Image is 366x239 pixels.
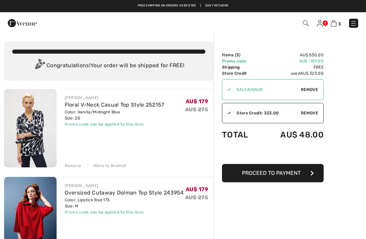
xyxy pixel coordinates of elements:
span: AU$ 323.00 [300,71,324,76]
span: Proceed to Payment [242,170,301,176]
a: Floral V-Neck Casual Top Style 252157 [65,102,164,108]
span: 3 [236,53,239,57]
img: Search [303,20,309,26]
div: Promo code can be applied to this item [65,209,184,215]
div: ✔ [222,87,231,93]
img: Congratulation2.svg [33,59,46,73]
div: Promo code can be applied to this item [65,121,164,127]
td: Items ( ) [222,52,260,58]
td: AU$ 530.00 [260,52,324,58]
a: 1ère Avenue [8,19,37,26]
s: AU$ 275 [185,106,208,113]
td: AU$ -159.00 [260,58,324,64]
span: AU$ 179 [186,186,208,192]
div: Color: Lipstick Red 173 Size: M [65,197,184,209]
a: Oversized Cutaway Dolman Top Style 243954 [65,189,184,196]
td: Shipping [222,64,260,70]
input: Promo code [231,79,301,100]
td: Store Credit [222,70,260,76]
div: Move to Wishlist [88,163,126,169]
img: Floral V-Neck Casual Top Style 252157 [4,89,57,167]
a: Free shipping on orders over $180 [138,3,196,8]
span: Remove [301,110,318,116]
a: Easy Returns [205,3,229,8]
td: Total [222,123,260,146]
div: [PERSON_NAME] [65,183,184,189]
s: AU$ 275 [185,194,208,201]
td: AU$ 48.00 [260,123,324,146]
div: Store Credit: 323.00 [231,110,301,116]
img: Shopping Bag [331,20,337,26]
img: Menu [350,20,357,27]
div: ✔ [222,110,231,116]
img: 1ère Avenue [8,16,37,30]
span: Remove [301,87,318,93]
button: Proceed to Payment [222,164,324,182]
div: Remove [65,163,81,169]
td: used [260,70,324,76]
div: [PERSON_NAME] [65,95,164,101]
td: Free [260,64,324,70]
span: | [200,3,201,8]
span: AU$ 179 [186,98,208,105]
iframe: PayPal [222,146,324,162]
span: 3 [338,21,341,26]
a: 3 [331,19,341,27]
div: Congratulations! Your order will be shipped for FREE! [12,59,205,73]
img: My Info [317,20,323,27]
div: Color: Vanilla/Midnight Blue Size: 20 [65,109,164,121]
td: Promo code [222,58,260,64]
